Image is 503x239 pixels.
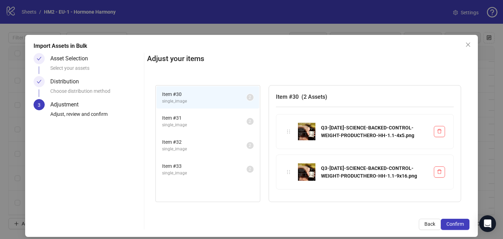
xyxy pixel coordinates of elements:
[247,142,254,149] sup: 2
[446,221,464,227] span: Confirm
[162,90,247,98] span: Item # 30
[37,79,42,84] span: check
[286,129,291,134] span: holder
[465,42,471,47] span: close
[301,94,327,100] span: ( 2 Assets )
[37,56,42,61] span: check
[285,128,292,135] div: holder
[162,98,247,105] span: single_image
[441,219,469,230] button: Confirm
[437,129,442,134] span: delete
[162,146,247,152] span: single_image
[424,221,435,227] span: Back
[162,162,247,170] span: Item # 33
[479,215,496,232] div: Open Intercom Messenger
[147,53,469,65] h2: Adjust your items
[162,138,247,146] span: Item # 32
[321,164,428,180] div: Q3-[DATE]-SCIENCE-BACKED-CONTROL-WEIGHT-PRODUCTHERO-HH-1.1-9x16.png
[286,170,291,174] span: holder
[276,92,454,101] h3: Item # 30
[34,42,469,50] div: Import Assets in Bulk
[50,99,84,110] div: Adjustment
[298,123,315,140] img: Q3-09-SEP-2025-SCIENCE-BACKED-CONTROL-WEIGHT-PRODUCTHERO-HH-1.1-4x5.png
[247,166,254,173] sup: 2
[285,168,292,176] div: holder
[437,169,442,174] span: delete
[50,110,141,122] div: Adjust, review and confirm
[162,170,247,177] span: single_image
[162,122,247,128] span: single_image
[247,118,254,125] sup: 2
[249,143,251,148] span: 2
[434,126,445,137] button: Delete
[50,76,85,87] div: Distribution
[50,53,94,64] div: Asset Selection
[162,114,247,122] span: Item # 31
[249,95,251,100] span: 2
[298,163,315,181] img: Q3-09-SEP-2025-SCIENCE-BACKED-CONTROL-WEIGHT-PRODUCTHERO-HH-1.1-9x16.png
[434,166,445,178] button: Delete
[462,39,474,50] button: Close
[50,87,141,99] div: Choose distribution method
[419,219,441,230] button: Back
[50,64,141,76] div: Select your assets
[247,94,254,101] sup: 2
[249,119,251,124] span: 2
[321,124,428,139] div: Q3-[DATE]-SCIENCE-BACKED-CONTROL-WEIGHT-PRODUCTHERO-HH-1.1-4x5.png
[38,102,41,108] span: 3
[249,167,251,172] span: 2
